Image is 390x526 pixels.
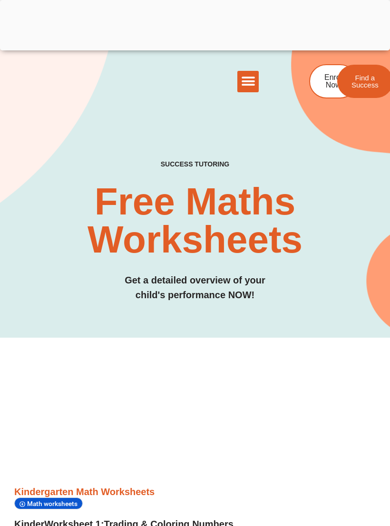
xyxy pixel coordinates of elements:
[324,74,342,89] span: Enrol Now
[351,74,379,88] span: Find a Success
[237,71,259,92] div: Menu Toggle
[19,273,370,302] h3: Get a detailed overview of your child's performance NOW!
[19,160,370,168] h4: SUCCESS TUTORING​
[14,486,376,498] h3: Kindergarten Math Worksheets
[27,500,80,507] span: Math worksheets
[309,64,357,98] a: Enrol Now
[14,497,83,509] div: Math worksheets
[14,352,376,485] iframe: Advertisement
[19,183,370,259] h2: Free Maths Worksheets​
